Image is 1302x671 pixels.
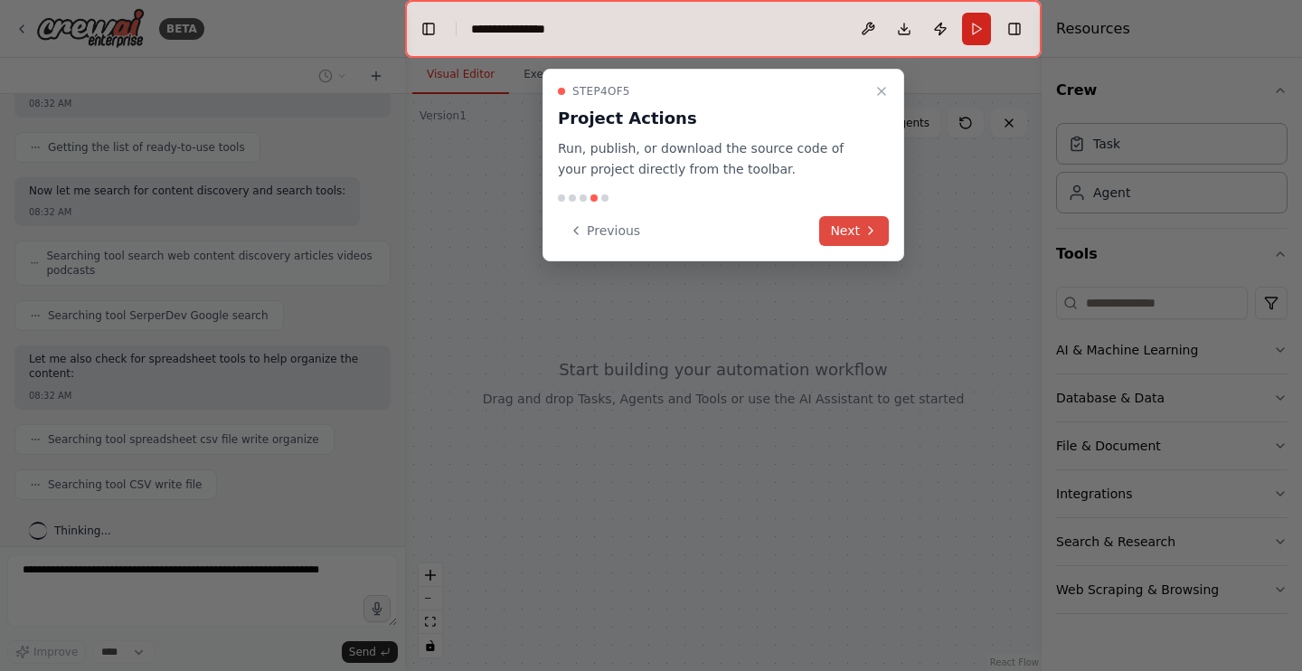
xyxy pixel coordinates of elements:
button: Close walkthrough [871,80,892,102]
p: Run, publish, or download the source code of your project directly from the toolbar. [558,138,867,180]
button: Previous [558,216,651,246]
button: Hide left sidebar [416,16,441,42]
button: Next [819,216,889,246]
span: Step 4 of 5 [572,84,630,99]
h3: Project Actions [558,106,867,131]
